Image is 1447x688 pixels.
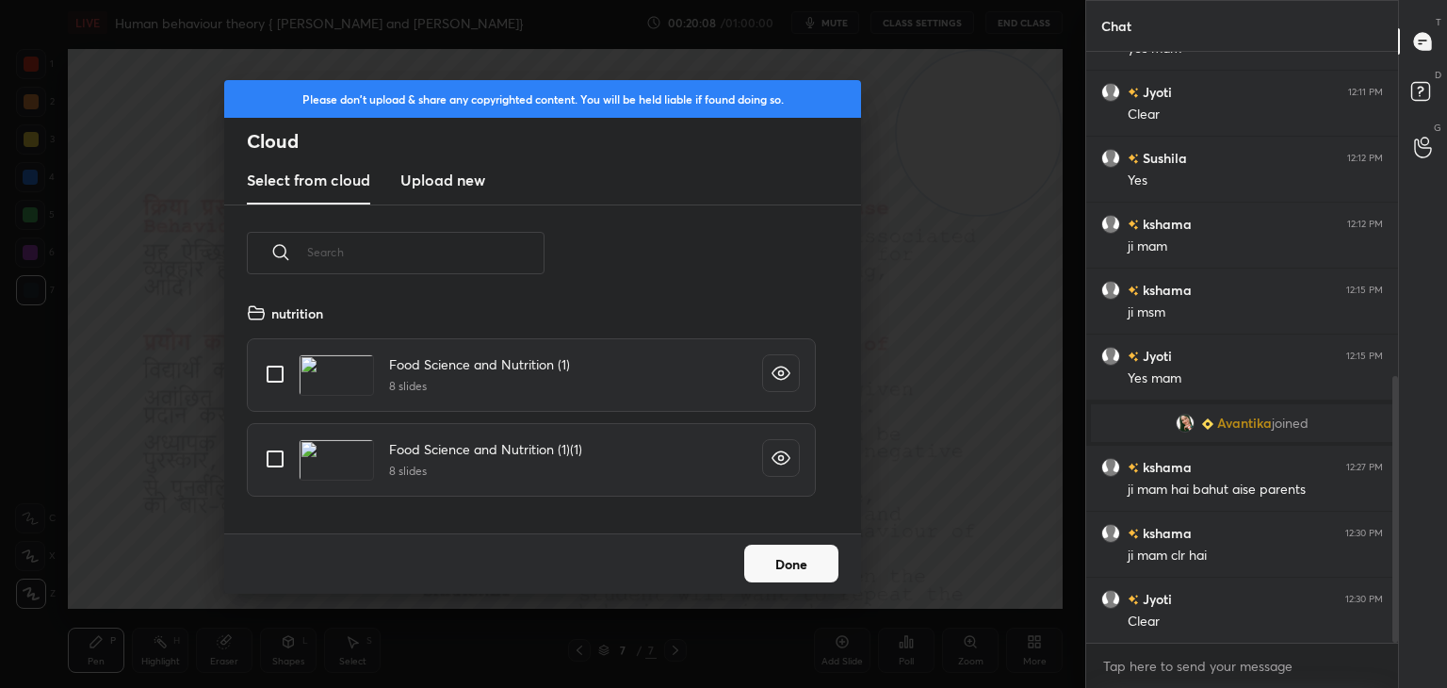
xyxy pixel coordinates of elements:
[1101,83,1120,102] img: default.png
[1217,416,1272,431] span: Avantika
[1128,481,1383,500] div: ji mam hai bahut aise parents
[1128,238,1383,256] div: ji mam
[1435,68,1441,82] p: D
[1128,352,1139,362] img: no-rating-badge.077c3623.svg
[389,463,582,480] h5: 8 slides
[1101,458,1120,477] img: default.png
[1139,523,1192,543] h6: kshama
[1139,346,1172,366] h6: Jyoti
[1128,463,1139,473] img: no-rating-badge.077c3623.svg
[1434,121,1441,135] p: G
[1346,285,1383,296] div: 12:15 PM
[1347,153,1383,164] div: 12:12 PM
[1345,594,1383,605] div: 12:30 PM
[307,212,545,292] input: Search
[1101,590,1120,609] img: default.png
[1128,88,1139,98] img: no-rating-badge.077c3623.svg
[1128,529,1139,539] img: no-rating-badge.077c3623.svg
[1139,589,1172,609] h6: Jyoti
[1128,172,1383,190] div: Yes
[1128,613,1383,631] div: Clear
[1101,215,1120,234] img: default.png
[1139,457,1192,477] h6: kshama
[400,169,485,191] h3: Upload new
[1347,219,1383,230] div: 12:12 PM
[224,296,838,533] div: grid
[1139,148,1187,168] h6: Sushila
[744,545,838,582] button: Done
[1176,414,1195,433] img: 2899415969014f608c8398b27d069d3f.jpg
[1348,87,1383,98] div: 12:11 PM
[1101,281,1120,300] img: default.png
[1086,52,1398,644] div: grid
[1086,1,1146,51] p: Chat
[1128,154,1139,164] img: no-rating-badge.077c3623.svg
[1139,214,1192,234] h6: kshama
[1346,462,1383,473] div: 12:27 PM
[1128,220,1139,230] img: no-rating-badge.077c3623.svg
[389,439,582,459] h4: Food Science and Nutrition (1)(1)
[271,303,323,323] h4: nutrition
[1128,286,1139,296] img: no-rating-badge.077c3623.svg
[1101,524,1120,543] img: default.png
[389,378,570,395] h5: 8 slides
[1128,595,1139,605] img: no-rating-badge.077c3623.svg
[1345,528,1383,539] div: 12:30 PM
[1128,106,1383,124] div: Clear
[1101,149,1120,168] img: default.png
[1139,280,1192,300] h6: kshama
[1128,369,1383,388] div: Yes mam
[224,80,861,118] div: Please don't upload & share any copyrighted content. You will be held liable if found doing so.
[247,169,370,191] h3: Select from cloud
[1128,547,1383,565] div: ji mam clr hai
[1436,15,1441,29] p: T
[247,129,861,154] h2: Cloud
[1202,418,1213,430] img: Learner_Badge_beginner_1_8b307cf2a0.svg
[299,354,374,396] img: 1705029675FMJQ3S.pdf
[1128,303,1383,322] div: ji msm
[299,439,374,481] img: 17050297273O909L.pdf
[1346,351,1383,362] div: 12:15 PM
[389,354,570,374] h4: Food Science and Nutrition (1)
[1101,347,1120,366] img: default.png
[1139,82,1172,102] h6: Jyoti
[1272,416,1309,431] span: joined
